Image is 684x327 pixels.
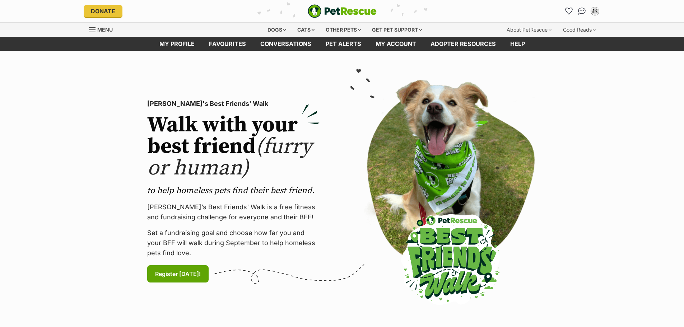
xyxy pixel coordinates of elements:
[147,115,320,179] h2: Walk with your best friend
[321,23,366,37] div: Other pets
[147,265,209,282] a: Register [DATE]!
[155,270,201,278] span: Register [DATE]!
[147,185,320,196] p: to help homeless pets find their best friend.
[308,4,377,18] img: logo-e224e6f780fb5917bec1dbf3a21bbac754714ae5b6737aabdf751b685950b380.svg
[591,8,599,15] div: JK
[202,37,253,51] a: Favourites
[152,37,202,51] a: My profile
[502,23,557,37] div: About PetRescue
[97,27,113,33] span: Menu
[84,5,122,17] a: Donate
[147,133,312,182] span: (furry or human)
[147,228,320,258] p: Set a fundraising goal and choose how far you and your BFF will walk during September to help hom...
[89,23,118,36] a: Menu
[563,5,575,17] a: Favourites
[368,37,423,51] a: My account
[503,37,532,51] a: Help
[318,37,368,51] a: Pet alerts
[558,23,601,37] div: Good Reads
[576,5,588,17] a: Conversations
[292,23,320,37] div: Cats
[262,23,291,37] div: Dogs
[578,8,586,15] img: chat-41dd97257d64d25036548639549fe6c8038ab92f7586957e7f3b1b290dea8141.svg
[253,37,318,51] a: conversations
[423,37,503,51] a: Adopter resources
[589,5,601,17] button: My account
[563,5,601,17] ul: Account quick links
[308,4,377,18] a: PetRescue
[147,202,320,222] p: [PERSON_NAME]’s Best Friends' Walk is a free fitness and fundraising challenge for everyone and t...
[147,99,320,109] p: [PERSON_NAME]'s Best Friends' Walk
[367,23,427,37] div: Get pet support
